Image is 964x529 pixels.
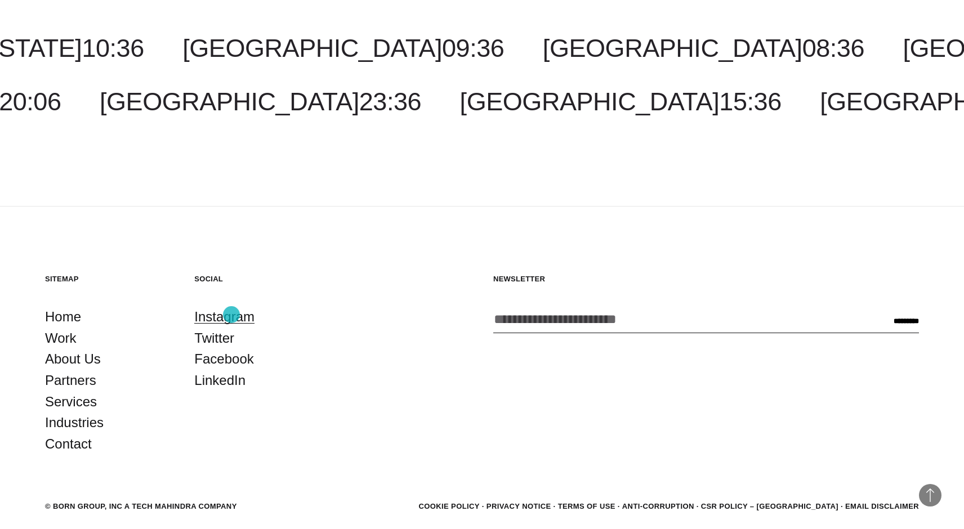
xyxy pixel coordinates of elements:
[719,87,781,116] span: 15:36
[194,328,234,349] a: Twitter
[45,348,101,370] a: About Us
[194,274,321,284] h5: Social
[45,274,172,284] h5: Sitemap
[442,34,504,62] span: 09:36
[82,34,144,62] span: 10:36
[487,502,551,510] a: Privacy Notice
[558,502,615,510] a: Terms of Use
[418,502,479,510] a: Cookie Policy
[194,348,253,370] a: Facebook
[493,274,919,284] h5: Newsletter
[100,87,421,116] a: [GEOGRAPHIC_DATA]23:36
[802,34,864,62] span: 08:36
[845,502,919,510] a: Email Disclaimer
[701,502,838,510] a: CSR POLICY – [GEOGRAPHIC_DATA]
[194,306,255,328] a: Instagram
[45,328,77,349] a: Work
[45,433,92,455] a: Contact
[543,34,864,62] a: [GEOGRAPHIC_DATA]08:36
[45,412,104,433] a: Industries
[919,484,941,506] button: Back to Top
[194,370,246,391] a: LinkedIn
[45,501,237,512] div: © BORN GROUP, INC A Tech Mahindra Company
[182,34,504,62] a: [GEOGRAPHIC_DATA]09:36
[45,306,81,328] a: Home
[460,87,782,116] a: [GEOGRAPHIC_DATA]15:36
[45,370,96,391] a: Partners
[359,87,421,116] span: 23:36
[622,502,694,510] a: Anti-Corruption
[45,391,97,413] a: Services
